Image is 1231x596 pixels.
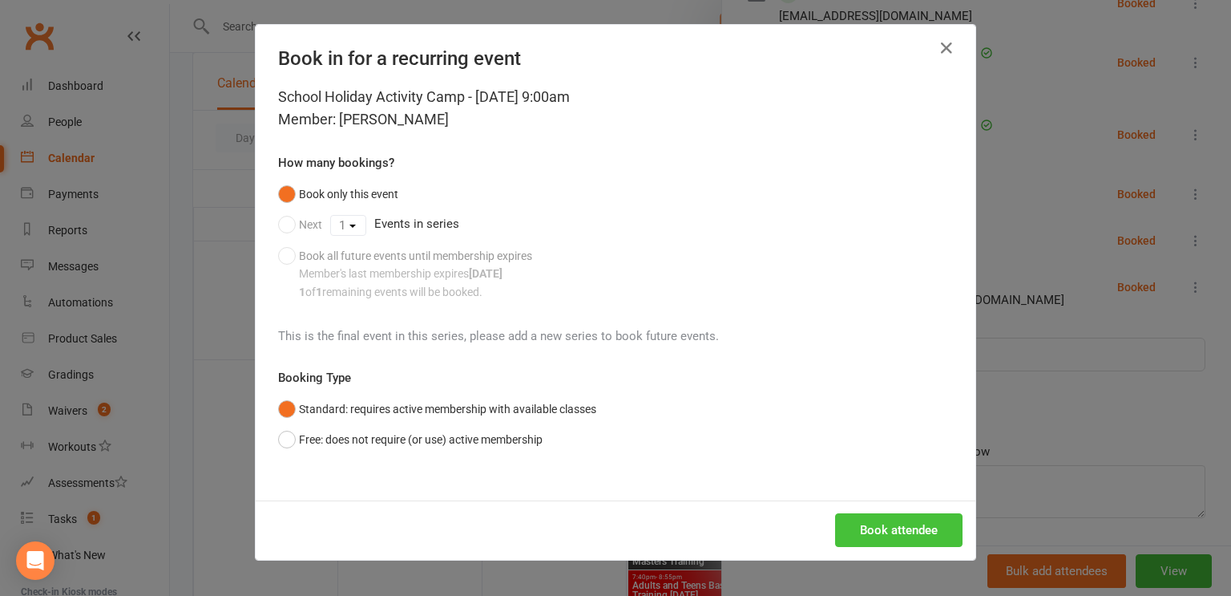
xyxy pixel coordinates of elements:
div: School Holiday Activity Camp - [DATE] 9:00am Member: [PERSON_NAME] [278,86,953,131]
div: This is the final event in this series, please add a new series to book future events. [278,307,953,346]
button: Book attendee [835,513,963,547]
div: Open Intercom Messenger [16,541,54,580]
button: Free: does not require (or use) active membership [278,424,543,455]
h4: Book in for a recurring event [278,47,953,70]
label: How many bookings? [278,153,394,172]
div: Events in series [278,209,953,240]
button: Book only this event [278,179,398,209]
button: Standard: requires active membership with available classes [278,394,596,424]
label: Booking Type [278,368,351,387]
button: Close [934,35,959,61]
